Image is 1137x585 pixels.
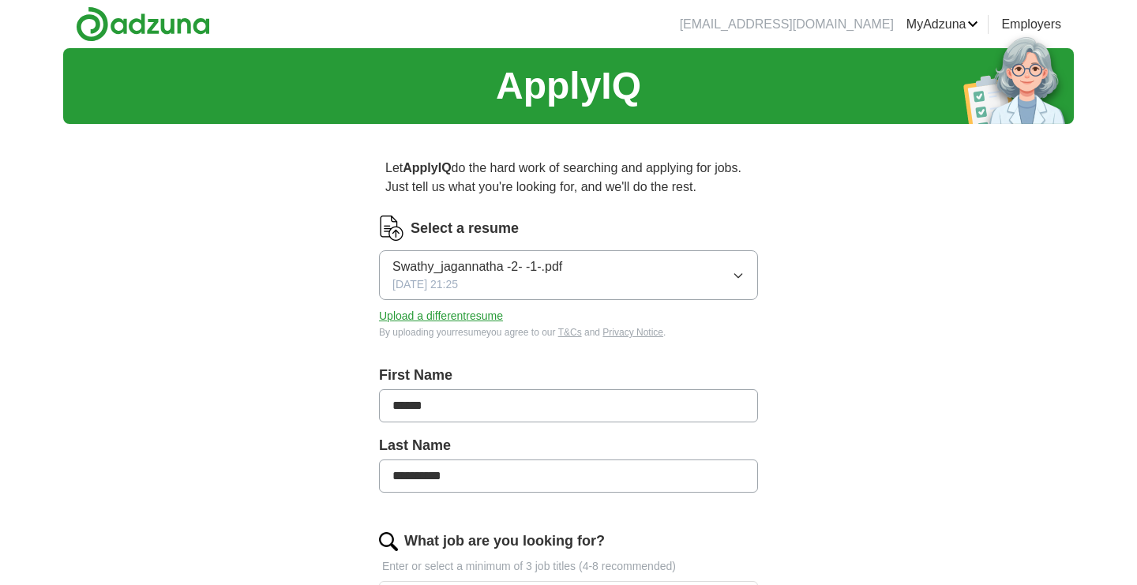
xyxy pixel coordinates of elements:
[680,15,894,34] li: [EMAIL_ADDRESS][DOMAIN_NAME]
[379,558,758,575] p: Enter or select a minimum of 3 job titles (4-8 recommended)
[379,365,758,386] label: First Name
[1001,15,1061,34] a: Employers
[392,257,562,276] span: Swathy_jagannatha -2- -1-.pdf
[379,250,758,300] button: Swathy_jagannatha -2- -1-.pdf[DATE] 21:25
[906,15,979,34] a: MyAdzuna
[602,327,663,338] a: Privacy Notice
[392,276,458,293] span: [DATE] 21:25
[379,216,404,241] img: CV Icon
[379,435,758,456] label: Last Name
[76,6,210,42] img: Adzuna logo
[496,58,641,114] h1: ApplyIQ
[379,532,398,551] img: search.png
[404,531,605,552] label: What job are you looking for?
[379,325,758,339] div: By uploading your resume you agree to our and .
[379,308,503,324] button: Upload a differentresume
[558,327,582,338] a: T&Cs
[403,161,451,174] strong: ApplyIQ
[379,152,758,203] p: Let do the hard work of searching and applying for jobs. Just tell us what you're looking for, an...
[411,218,519,239] label: Select a resume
